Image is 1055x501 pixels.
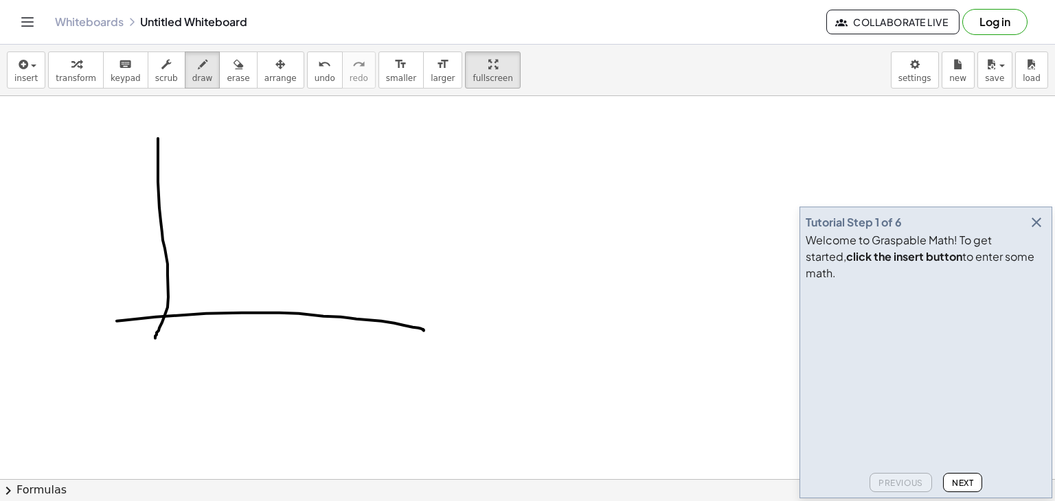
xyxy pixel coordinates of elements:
[436,56,449,73] i: format_size
[219,51,257,89] button: erase
[431,73,455,83] span: larger
[838,16,948,28] span: Collaborate Live
[806,214,902,231] div: Tutorial Step 1 of 6
[985,73,1004,83] span: save
[943,473,982,492] button: Next
[826,10,960,34] button: Collaborate Live
[7,51,45,89] button: insert
[119,56,132,73] i: keyboard
[264,73,297,83] span: arrange
[148,51,185,89] button: scrub
[352,56,365,73] i: redo
[155,73,178,83] span: scrub
[56,73,96,83] span: transform
[394,56,407,73] i: format_size
[846,249,962,264] b: click the insert button
[952,478,973,488] span: Next
[898,73,931,83] span: settings
[473,73,512,83] span: fullscreen
[315,73,335,83] span: undo
[111,73,141,83] span: keypad
[55,15,124,29] a: Whiteboards
[307,51,343,89] button: undoundo
[1015,51,1048,89] button: load
[14,73,38,83] span: insert
[185,51,220,89] button: draw
[962,9,1028,35] button: Log in
[423,51,462,89] button: format_sizelarger
[806,232,1046,281] div: Welcome to Graspable Math! To get started, to enter some math.
[227,73,249,83] span: erase
[942,51,975,89] button: new
[16,11,38,33] button: Toggle navigation
[1023,73,1041,83] span: load
[318,56,331,73] i: undo
[350,73,368,83] span: redo
[342,51,376,89] button: redoredo
[465,51,520,89] button: fullscreen
[949,73,966,83] span: new
[386,73,416,83] span: smaller
[977,51,1012,89] button: save
[192,73,213,83] span: draw
[378,51,424,89] button: format_sizesmaller
[48,51,104,89] button: transform
[891,51,939,89] button: settings
[257,51,304,89] button: arrange
[103,51,148,89] button: keyboardkeypad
